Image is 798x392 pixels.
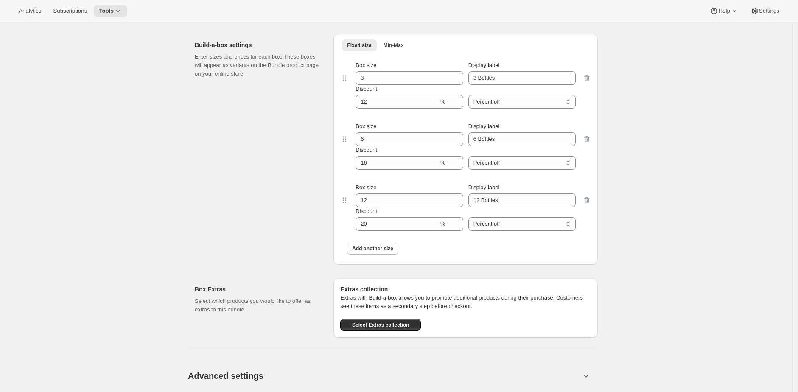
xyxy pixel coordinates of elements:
button: Select Extras collection [340,319,421,331]
input: Box size [356,193,450,207]
button: Add another size [347,243,398,255]
button: Advanced settings [183,359,586,392]
p: Select which products you would like to offer as extras to this bundle. [195,297,320,314]
input: Display label [468,132,576,146]
span: Analytics [19,8,41,14]
button: Analytics [14,5,46,17]
span: Advanced settings [188,369,263,383]
span: Tools [99,8,114,14]
span: Select Extras collection [352,322,409,328]
span: Display label [468,184,500,190]
button: Subscriptions [48,5,92,17]
input: Display label [468,193,576,207]
span: Box size [356,123,376,129]
span: Add another size [352,245,393,252]
input: Display label [468,71,576,85]
span: Subscriptions [53,8,87,14]
button: Help [705,5,743,17]
p: Extras with Build-a-box allows you to promote additional products during their purchase. Customer... [340,294,591,311]
h6: Extras collection [340,285,591,294]
span: % [440,98,445,105]
span: Discount [356,208,377,214]
span: Discount [356,86,377,92]
button: Settings [745,5,784,17]
p: Enter sizes and prices for each box. These boxes will appear as variants on the Bundle product pa... [195,53,320,78]
span: Display label [468,123,500,129]
span: Fixed size [347,42,371,49]
span: Box size [356,62,376,68]
span: Box size [356,184,376,190]
span: Help [718,8,730,14]
span: % [440,160,445,166]
span: Display label [468,62,500,68]
h2: Build-a-box settings [195,41,320,49]
button: Tools [94,5,127,17]
span: Settings [759,8,779,14]
input: Box size [356,132,450,146]
input: Box size [356,71,450,85]
h2: Box Extras [195,285,320,294]
span: Min-Max [384,42,404,49]
span: % [440,221,445,227]
span: Discount [356,147,377,153]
